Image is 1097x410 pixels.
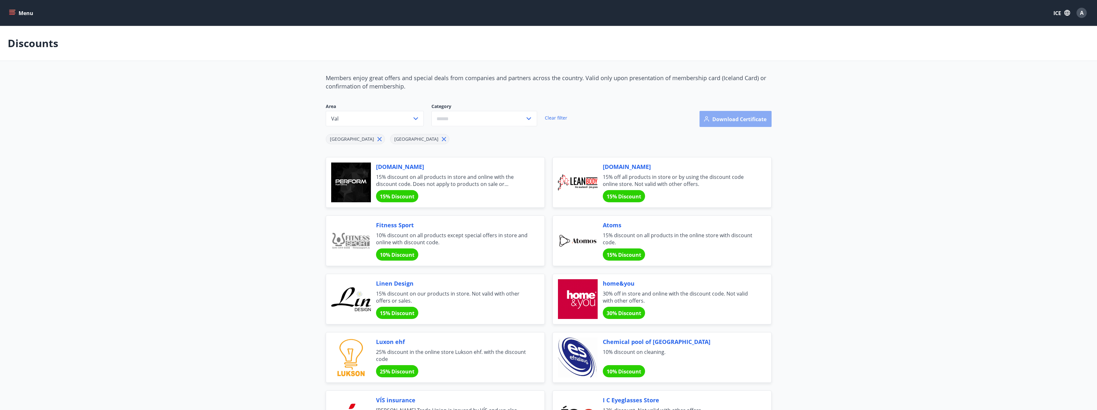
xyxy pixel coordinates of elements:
[431,103,451,109] font: Category
[545,115,567,121] font: Clear filter
[19,10,33,17] font: Menu
[1053,10,1061,17] font: ICE
[607,193,641,200] font: 15% Discount
[712,116,766,123] font: Download certificate
[326,111,424,126] button: Val
[8,7,36,19] button: menu
[1051,7,1073,19] button: ICE
[394,136,438,142] font: [GEOGRAPHIC_DATA]
[603,163,756,171] span: [DOMAIN_NAME]
[376,163,424,171] font: [DOMAIN_NAME]
[376,290,520,304] font: 15% discount on our products in store. Not valid with other offers or sales.
[603,396,659,404] font: I C Eyeglasses Store
[607,368,641,375] font: 10% Discount
[326,103,336,109] font: Area
[8,36,58,50] font: Discounts
[1074,5,1089,21] button: A
[700,111,772,127] button: Download certificate
[380,310,414,317] font: 15% Discount
[380,193,414,200] font: 15% Discount
[326,74,766,90] font: Members enjoy great offers and special deals from companies and partners across the country. Vali...
[376,348,526,363] font: 25% discount in the online store Lukson ehf. with the discount code
[376,232,528,246] font: 10% discount on all products except special offers in store and online with discount code.
[603,279,756,288] span: home&you
[376,280,413,287] font: Linen Design
[376,173,514,202] font: 15% discount on all products in store and online with the discount code. Does not apply to produc...
[603,221,621,229] font: Atoms
[603,173,744,188] font: 15% off all products in store or by using the discount code online store. Not valid with other of...
[376,396,415,404] font: VÍS insurance
[603,232,752,246] font: 15% discount on all products in the online store with discount code.
[376,221,529,229] span: Fitness Sport
[380,251,414,258] font: 10% Discount
[603,290,748,304] font: 30% off in store and online with the discount code. Not valid with other offers.
[326,134,385,144] div: [GEOGRAPHIC_DATA]
[603,338,710,346] font: Chemical pool of [GEOGRAPHIC_DATA]
[376,338,405,346] font: Luxon ehf
[607,310,641,317] font: 30% Discount
[330,136,374,142] font: [GEOGRAPHIC_DATA]
[331,115,339,122] span: Val
[603,348,666,356] font: 10% discount on cleaning.
[1080,9,1084,16] font: A
[380,368,414,375] font: 25% Discount
[607,251,641,258] font: 15% Discount
[390,134,449,144] div: [GEOGRAPHIC_DATA]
